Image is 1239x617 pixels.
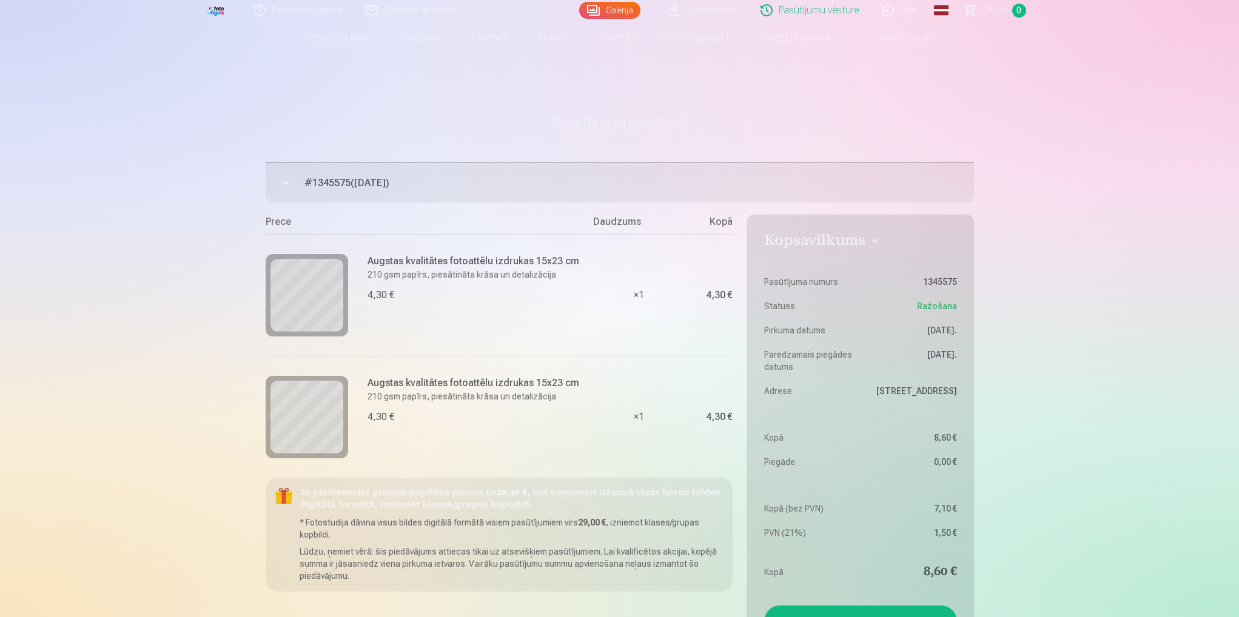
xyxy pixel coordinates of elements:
[867,564,957,581] dd: 8,60 €
[383,21,457,55] a: Komplekti
[764,349,855,373] dt: Paredzamais piegādes datums
[266,215,594,234] div: Prece
[300,487,724,512] h5: Ja pievienosiet grozam papildus preces uz , tad saņemsiet dāvanā visas bērna bildes digitālā form...
[579,2,640,19] a: Galerija
[764,502,855,515] dt: Kopā (bez PVN)
[764,300,855,312] dt: Statuss
[368,376,579,390] h6: Augstas kvalitātes fotoattēlu izdrukas 15x23 cm
[684,215,733,234] div: Kopā
[368,288,394,302] div: 4,30 €
[706,413,733,421] div: 4,30 €
[304,176,974,190] span: # 1345575 ( [DATE] )
[266,162,974,202] button: #1345575([DATE])
[764,527,855,539] dt: PVN (21%)
[764,276,855,288] dt: Pasūtījuma numurs
[206,5,226,16] img: /fa1
[457,21,523,55] a: Magnēti
[845,21,949,55] a: Visi produkti
[266,112,974,133] h1: Pasūtījumu vēsture
[593,215,684,234] div: Daudzums
[497,489,527,498] b: 20,40 €
[578,518,606,527] b: 29,00 €
[867,324,957,336] dd: [DATE].
[290,21,383,55] a: Foto izdrukas
[300,516,724,541] p: * Fotostudija dāvina visus bildes digitālā formātā visiem pasūtījumiem virs , izniemot klases/gru...
[867,276,957,288] dd: 1345575
[648,21,743,55] a: Foto kalendāri
[593,356,684,478] div: × 1
[1012,4,1026,18] span: 0
[368,268,579,281] p: 210 gsm papīrs, piesātināta krāsa un detalizācija
[917,300,957,312] span: Ražošana
[867,456,957,468] dd: 0,00 €
[867,385,957,397] dd: [STREET_ADDRESS]
[368,390,579,402] p: 210 gsm papīrs, piesātināta krāsa un detalizācija
[764,456,855,468] dt: Piegāde
[368,254,579,268] h6: Augstas kvalitātes fotoattēlu izdrukas 15x23 cm
[706,292,733,299] div: 4,30 €
[300,545,724,582] p: Lūdzu, ņemiet vērā: šis piedāvājums attiecas tikai uz atsevišķiem pasūtījumiem. Lai kvalificētos ...
[764,385,855,397] dt: Adrese
[764,324,855,336] dt: Pirkuma datums
[368,410,394,424] div: 4,30 €
[764,232,956,253] button: Kopsavilkums
[593,234,684,356] div: × 1
[523,21,583,55] a: Krūzes
[743,21,845,55] a: Atslēgu piekariņi
[583,21,648,55] a: Suvenīri
[867,527,957,539] dd: 1,50 €
[867,432,957,444] dd: 8,60 €
[764,564,855,581] dt: Kopā
[867,502,957,515] dd: 7,10 €
[764,432,855,444] dt: Kopā
[867,349,957,373] dd: [DATE].
[982,3,1007,18] span: Grozs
